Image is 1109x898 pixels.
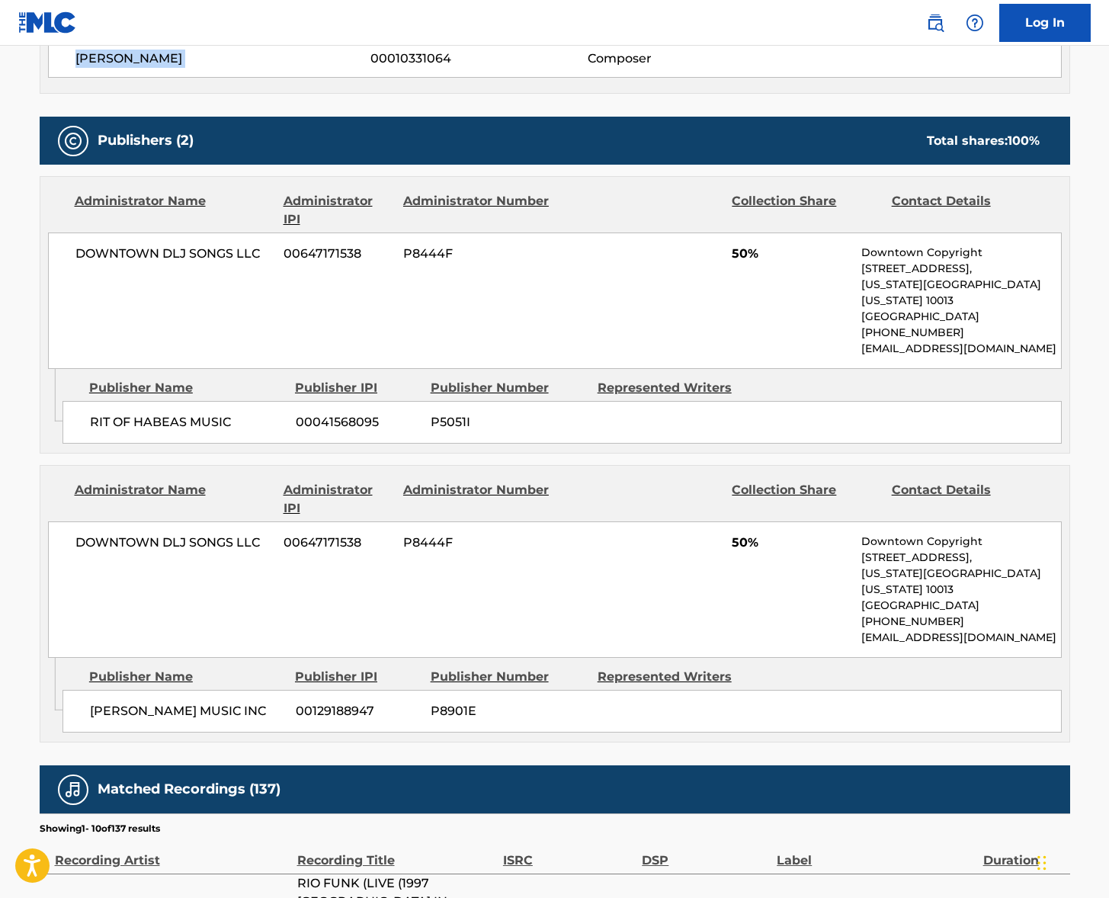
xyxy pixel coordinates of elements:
[892,192,1040,229] div: Contact Details
[588,50,785,68] span: Composer
[983,835,1063,870] div: Duration
[403,481,551,518] div: Administrator Number
[642,835,769,870] div: DSP
[284,481,392,518] div: Administrator IPI
[1008,133,1040,148] span: 100 %
[431,702,586,720] span: P8901E
[296,702,419,720] span: 00129188947
[861,341,1060,357] p: [EMAIL_ADDRESS][DOMAIN_NAME]
[503,835,634,870] div: ISRC
[960,8,990,38] div: Help
[861,309,1060,325] p: [GEOGRAPHIC_DATA]
[90,413,284,431] span: RIT OF HABEAS MUSIC
[295,379,419,397] div: Publisher IPI
[861,534,1060,550] p: Downtown Copyright
[75,245,273,263] span: DOWNTOWN DLJ SONGS LLC
[284,245,392,263] span: 00647171538
[40,822,160,835] p: Showing 1 - 10 of 137 results
[431,668,586,686] div: Publisher Number
[18,11,77,34] img: MLC Logo
[861,566,1060,598] p: [US_STATE][GEOGRAPHIC_DATA][US_STATE] 10013
[861,277,1060,309] p: [US_STATE][GEOGRAPHIC_DATA][US_STATE] 10013
[370,50,587,68] span: 00010331064
[89,668,284,686] div: Publisher Name
[284,534,392,552] span: 00647171538
[90,702,284,720] span: [PERSON_NAME] MUSIC INC
[98,781,280,798] h5: Matched Recordings (137)
[861,261,1060,277] p: [STREET_ADDRESS],
[1037,840,1046,886] div: Drag
[926,14,944,32] img: search
[861,325,1060,341] p: [PHONE_NUMBER]
[861,614,1060,630] p: [PHONE_NUMBER]
[431,379,586,397] div: Publisher Number
[598,668,753,686] div: Represented Writers
[295,668,419,686] div: Publisher IPI
[296,413,419,431] span: 00041568095
[892,481,1040,518] div: Contact Details
[920,8,950,38] a: Public Search
[55,835,290,870] div: Recording Artist
[89,379,284,397] div: Publisher Name
[75,534,273,552] span: DOWNTOWN DLJ SONGS LLC
[64,781,82,799] img: Matched Recordings
[861,245,1060,261] p: Downtown Copyright
[64,132,82,150] img: Publishers
[861,550,1060,566] p: [STREET_ADDRESS],
[1033,825,1109,898] iframe: Chat Widget
[927,132,1040,150] div: Total shares:
[403,534,551,552] span: P8444F
[732,245,850,263] span: 50%
[999,4,1091,42] a: Log In
[861,630,1060,646] p: [EMAIL_ADDRESS][DOMAIN_NAME]
[403,245,551,263] span: P8444F
[431,413,586,431] span: P5051I
[297,835,495,870] div: Recording Title
[75,50,371,68] span: [PERSON_NAME]
[598,379,753,397] div: Represented Writers
[284,192,392,229] div: Administrator IPI
[732,481,880,518] div: Collection Share
[75,481,272,518] div: Administrator Name
[732,534,850,552] span: 50%
[75,192,272,229] div: Administrator Name
[98,132,194,149] h5: Publishers (2)
[966,14,984,32] img: help
[732,192,880,229] div: Collection Share
[861,598,1060,614] p: [GEOGRAPHIC_DATA]
[777,835,975,870] div: Label
[403,192,551,229] div: Administrator Number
